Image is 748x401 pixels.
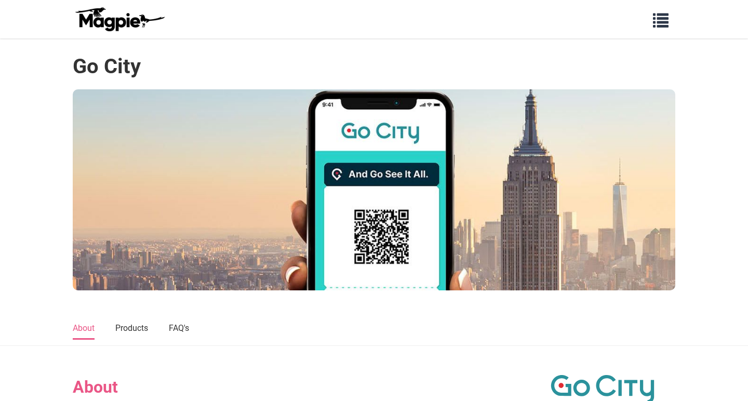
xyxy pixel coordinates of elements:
a: About [73,318,95,340]
h1: Go City [73,54,141,79]
img: Go City banner [73,89,675,290]
a: FAQ's [169,318,189,340]
h2: About [73,377,509,397]
a: Products [115,318,148,340]
img: logo-ab69f6fb50320c5b225c76a69d11143b.png [73,7,166,32]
